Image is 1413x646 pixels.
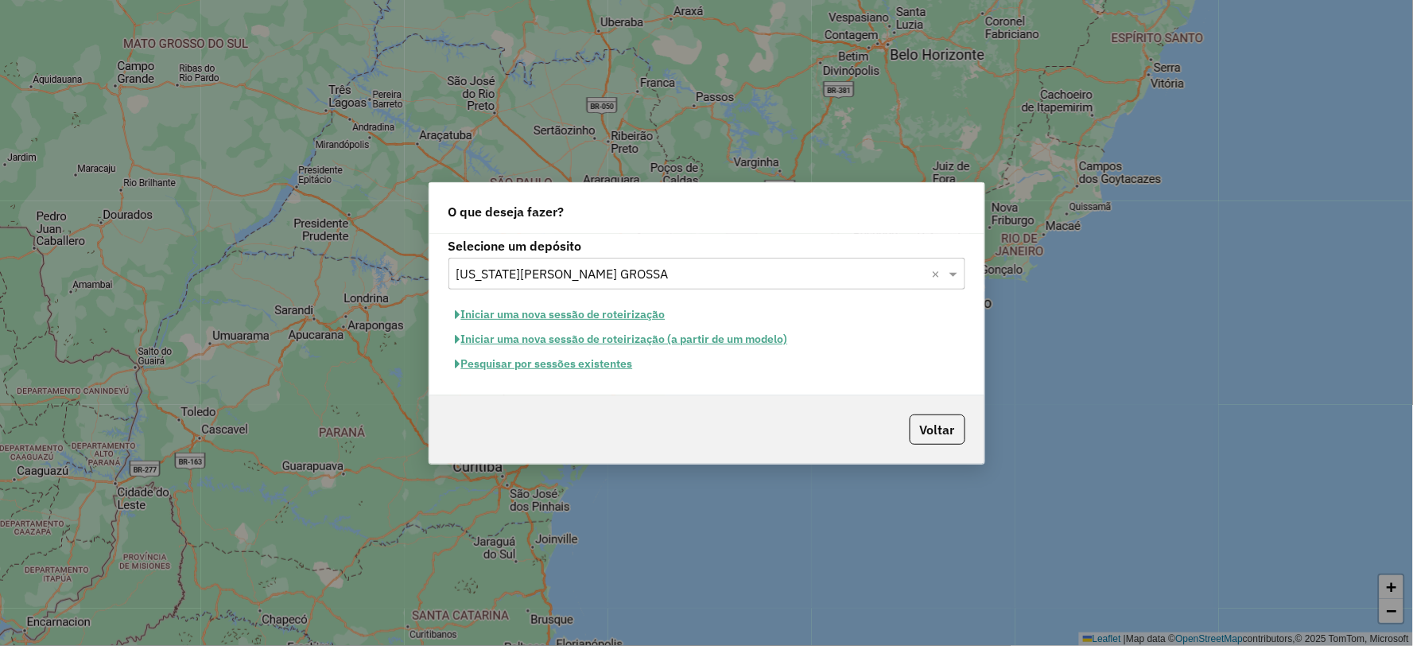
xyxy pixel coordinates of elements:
[448,202,565,221] span: O que deseja fazer?
[448,327,795,352] button: Iniciar uma nova sessão de roteirização (a partir de um modelo)
[932,264,945,283] span: Clear all
[448,236,965,255] label: Selecione um depósito
[448,352,640,376] button: Pesquisar por sessões existentes
[448,302,673,327] button: Iniciar uma nova sessão de roteirização
[910,414,965,445] button: Voltar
